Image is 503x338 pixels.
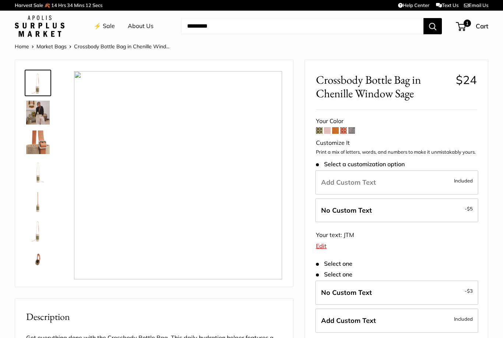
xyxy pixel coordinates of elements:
span: Select a customization option [316,161,405,168]
img: Crossbody Bottle Bag in Chenille Window Sage [26,71,50,95]
a: Market Bags [36,43,67,50]
button: Search [423,18,442,34]
span: Mins [74,2,84,8]
span: 1 [464,20,471,27]
a: Crossbody Bottle Bag in Chenille Window Sage [25,217,51,244]
a: Crossbody Bottle Bag in Chenille Window Sage [25,70,51,96]
a: Email Us [464,2,488,8]
span: Hrs [58,2,66,8]
a: 1 Cart [457,20,488,32]
p: Print a mix of letters, words, and numbers to make it unmistakably yours. [316,149,477,156]
a: Crossbody Bottle Bag in Chenille Window Sage [25,129,51,156]
img: Crossbody Bottle Bag in Chenille Window Sage [26,219,50,243]
div: Your Color [316,116,477,127]
span: Your text: JTM [316,231,354,238]
span: - [465,204,473,213]
a: Crossbody Bottle Bag in Chenille Window Sage [25,188,51,215]
a: Help Center [398,2,429,8]
h2: Description [26,310,282,324]
img: Crossbody Bottle Bag in Chenille Window Sage [26,248,50,272]
a: About Us [128,21,154,32]
span: Add Custom Text [321,178,376,187]
img: Apolis: Surplus Market [15,15,64,37]
span: Included [454,314,473,323]
span: - [465,286,473,295]
span: 12 [85,2,91,8]
span: No Custom Text [321,206,372,215]
span: 14 [51,2,57,8]
img: Crossbody Bottle Bag in Chenille Window Sage [26,101,50,125]
img: Crossbody Bottle Bag in Chenille Window Sage [26,189,50,213]
span: Crossbody Bottle Bag in Chenille Window Sage [316,73,450,100]
input: Search... [181,18,423,34]
label: Add Custom Text [315,309,478,333]
label: Leave Blank [315,198,478,223]
span: Included [454,176,473,185]
span: $5 [467,206,473,212]
span: Secs [92,2,102,8]
span: Select one [316,271,352,278]
a: Crossbody Bottle Bag in Chenille Window Sage [25,99,51,126]
span: Crossbody Bottle Bag in Chenille Wind... [74,43,169,50]
img: customizer-prod [74,71,282,279]
div: Customize It [316,137,477,149]
span: No Custom Text [321,288,372,297]
span: 34 [67,2,73,8]
a: Crossbody Bottle Bag in Chenille Window Sage [25,158,51,185]
span: $24 [456,73,477,87]
span: Add Custom Text [321,316,376,325]
img: Crossbody Bottle Bag in Chenille Window Sage [26,130,50,154]
a: ⚡️ Sale [94,21,115,32]
img: Crossbody Bottle Bag in Chenille Window Sage [26,160,50,184]
a: Text Us [436,2,458,8]
a: Crossbody Bottle Bag in Chenille Window Sage [25,247,51,273]
nav: Breadcrumb [15,42,169,51]
span: Select one [316,260,352,267]
a: Edit [316,242,327,250]
span: Cart [476,22,488,30]
label: Add Custom Text [315,170,478,195]
a: Home [15,43,29,50]
span: $3 [467,288,473,294]
label: Leave Blank [315,280,478,305]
